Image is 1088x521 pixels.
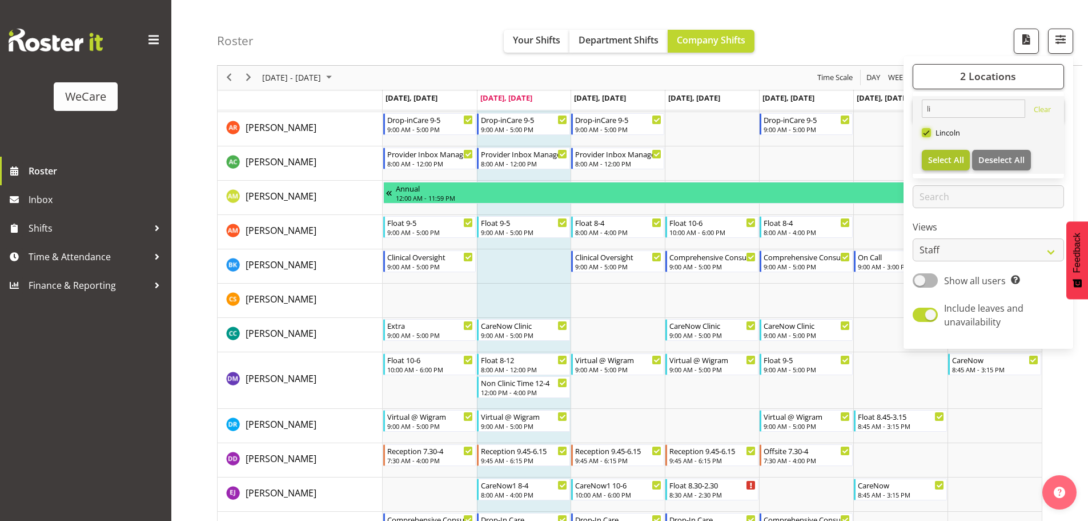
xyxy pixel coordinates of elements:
[669,228,756,237] div: 10:00 AM - 6:00 PM
[944,302,1023,328] span: Include leaves and unavailability
[865,71,881,85] span: Day
[29,220,148,237] span: Shifts
[764,125,850,134] div: 9:00 AM - 5:00 PM
[1054,487,1065,498] img: help-xxl-2.png
[913,221,1064,234] label: Views
[222,71,237,85] button: Previous
[383,182,1041,204] div: Antonia Mao"s event - Annual Begin From Saturday, August 2, 2025 at 12:00:00 AM GMT+12:00 Ends At...
[383,250,476,272] div: Brian Ko"s event - Clinical Oversight Begin From Monday, August 11, 2025 at 9:00:00 AM GMT+12:00 ...
[571,113,664,135] div: Andrea Ramirez"s event - Drop-inCare 9-5 Begin From Wednesday, August 13, 2025 at 9:00:00 AM GMT+...
[387,331,473,340] div: 9:00 AM - 5:00 PM
[477,479,570,500] div: Ella Jarvis"s event - CareNow1 8-4 Begin From Tuesday, August 12, 2025 at 8:00:00 AM GMT+12:00 En...
[669,365,756,374] div: 9:00 AM - 5:00 PM
[575,456,661,465] div: 9:45 AM - 6:15 PM
[481,159,567,168] div: 8:00 AM - 12:00 PM
[481,148,567,160] div: Provider Inbox Management
[29,277,148,294] span: Finance & Reporting
[854,479,947,500] div: Ella Jarvis"s event - CareNow Begin From Saturday, August 16, 2025 at 8:45:00 AM GMT+12:00 Ends A...
[669,262,756,271] div: 9:00 AM - 5:00 PM
[241,71,256,85] button: Next
[246,189,316,203] a: [PERSON_NAME]
[218,249,383,284] td: Brian Ko resource
[218,284,383,318] td: Catherine Stewart resource
[246,224,316,237] a: [PERSON_NAME]
[760,216,853,238] div: Ashley Mendoza"s event - Float 8-4 Begin From Friday, August 15, 2025 at 8:00:00 AM GMT+12:00 End...
[665,479,758,500] div: Ella Jarvis"s event - Float 8.30-2.30 Begin From Thursday, August 14, 2025 at 8:30:00 AM GMT+12:0...
[1014,29,1039,54] button: Download a PDF of the roster according to the set date range.
[246,417,316,431] a: [PERSON_NAME]
[760,444,853,466] div: Demi Dumitrean"s event - Offsite 7.30-4 Begin From Friday, August 15, 2025 at 7:30:00 AM GMT+12:0...
[387,456,473,465] div: 7:30 AM - 4:00 PM
[246,327,316,340] span: [PERSON_NAME]
[952,365,1038,374] div: 8:45 AM - 3:15 PM
[65,88,106,105] div: WeCare
[858,490,944,499] div: 8:45 AM - 3:15 PM
[978,154,1025,165] span: Deselect All
[669,479,756,491] div: Float 8.30-2.30
[575,114,661,125] div: Drop-inCare 9-5
[260,71,337,85] button: August 2025
[218,112,383,146] td: Andrea Ramirez resource
[574,93,626,103] span: [DATE], [DATE]
[575,125,661,134] div: 9:00 AM - 5:00 PM
[261,71,322,85] span: [DATE] - [DATE]
[246,486,316,500] a: [PERSON_NAME]
[760,319,853,341] div: Charlotte Courtney"s event - CareNow Clinic Begin From Friday, August 15, 2025 at 9:00:00 AM GMT+...
[481,228,567,237] div: 9:00 AM - 5:00 PM
[387,262,473,271] div: 9:00 AM - 5:00 PM
[481,490,567,499] div: 8:00 AM - 4:00 PM
[854,250,947,272] div: Brian Ko"s event - On Call Begin From Saturday, August 16, 2025 at 9:00:00 AM GMT+12:00 Ends At S...
[258,66,339,90] div: August 11 - 17, 2025
[858,251,944,263] div: On Call
[858,262,944,271] div: 9:00 AM - 3:00 PM
[218,146,383,181] td: Andrew Casburn resource
[246,452,316,465] span: [PERSON_NAME]
[668,93,720,103] span: [DATE], [DATE]
[481,125,567,134] div: 9:00 AM - 5:00 PM
[383,410,476,432] div: Deepti Raturi"s event - Virtual @ Wigram Begin From Monday, August 11, 2025 at 9:00:00 AM GMT+12:...
[972,150,1031,170] button: Deselect All
[477,376,570,398] div: Deepti Mahajan"s event - Non Clinic Time 12-4 Begin From Tuesday, August 12, 2025 at 12:00:00 PM ...
[858,411,944,422] div: Float 8.45-3.15
[477,444,570,466] div: Demi Dumitrean"s event - Reception 9.45-6.15 Begin From Tuesday, August 12, 2025 at 9:45:00 AM GM...
[477,319,570,341] div: Charlotte Courtney"s event - CareNow Clinic Begin From Tuesday, August 12, 2025 at 9:00:00 AM GMT...
[764,320,850,331] div: CareNow Clinic
[218,215,383,249] td: Ashley Mendoza resource
[575,251,661,263] div: Clinical Oversight
[665,444,758,466] div: Demi Dumitrean"s event - Reception 9.45-6.15 Begin From Thursday, August 14, 2025 at 9:45:00 AM G...
[481,365,567,374] div: 8:00 AM - 12:00 PM
[387,421,473,431] div: 9:00 AM - 5:00 PM
[669,456,756,465] div: 9:45 AM - 6:15 PM
[1034,104,1051,118] a: Clear
[665,319,758,341] div: Charlotte Courtney"s event - CareNow Clinic Begin From Thursday, August 14, 2025 at 9:00:00 AM GM...
[383,319,476,341] div: Charlotte Courtney"s event - Extra Begin From Monday, August 11, 2025 at 9:00:00 AM GMT+12:00 End...
[246,418,316,431] span: [PERSON_NAME]
[29,191,166,208] span: Inbox
[218,409,383,443] td: Deepti Raturi resource
[764,228,850,237] div: 8:00 AM - 4:00 PM
[669,320,756,331] div: CareNow Clinic
[481,320,567,331] div: CareNow Clinic
[396,193,1018,202] div: 12:00 AM - 11:59 PM
[858,479,944,491] div: CareNow
[575,479,661,491] div: CareNow1 10-6
[387,320,473,331] div: Extra
[858,421,944,431] div: 8:45 AM - 3:15 PM
[387,217,473,228] div: Float 9-5
[219,66,239,90] div: previous period
[480,93,532,103] span: [DATE], [DATE]
[246,452,316,466] a: [PERSON_NAME]
[665,353,758,375] div: Deepti Mahajan"s event - Virtual @ Wigram Begin From Thursday, August 14, 2025 at 9:00:00 AM GMT+...
[760,250,853,272] div: Brian Ko"s event - Comprehensive Consult Begin From Friday, August 15, 2025 at 9:00:00 AM GMT+12:...
[1072,233,1082,273] span: Feedback
[865,71,882,85] button: Timeline Day
[246,258,316,272] a: [PERSON_NAME]
[764,365,850,374] div: 9:00 AM - 5:00 PM
[29,162,166,180] span: Roster
[387,114,473,125] div: Drop-inCare 9-5
[669,217,756,228] div: Float 10-6
[571,353,664,375] div: Deepti Mahajan"s event - Virtual @ Wigram Begin From Wednesday, August 13, 2025 at 9:00:00 AM GMT...
[218,181,383,215] td: Antonia Mao resource
[387,228,473,237] div: 9:00 AM - 5:00 PM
